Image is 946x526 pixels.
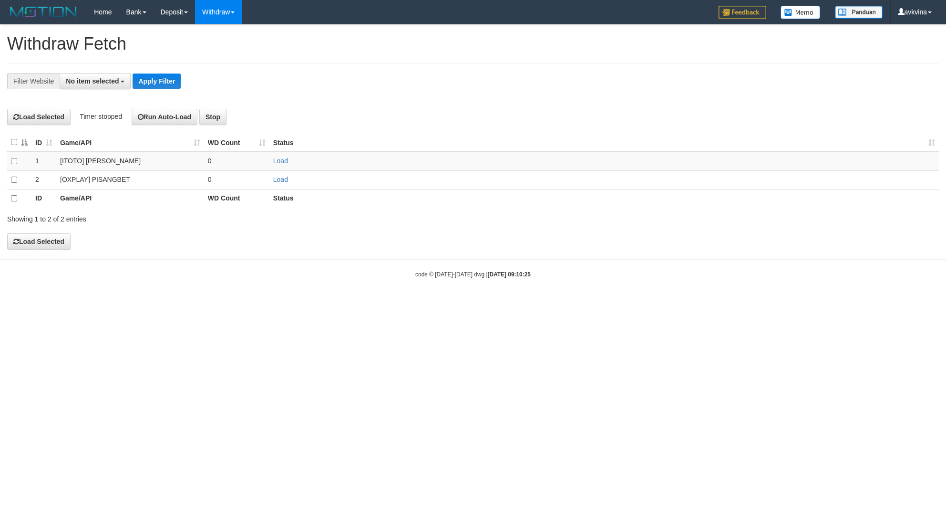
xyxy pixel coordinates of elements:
[269,189,939,208] th: Status
[31,152,56,171] td: 1
[66,77,119,85] span: No item selected
[132,109,198,125] button: Run Auto-Load
[273,176,288,183] a: Load
[7,34,939,53] h1: Withdraw Fetch
[415,271,531,278] small: code © [DATE]-[DATE] dwg |
[31,170,56,189] td: 2
[56,170,204,189] td: [OXPLAY] PISANGBET
[204,189,269,208] th: WD Count
[7,233,71,250] button: Load Selected
[56,133,204,152] th: Game/API: activate to sort column ascending
[60,73,131,89] button: No item selected
[269,133,939,152] th: Status: activate to sort column ascending
[199,109,226,125] button: Stop
[835,6,883,19] img: panduan.png
[7,73,60,89] div: Filter Website
[7,210,387,224] div: Showing 1 to 2 of 2 entries
[80,113,122,120] span: Timer stopped
[208,157,212,165] span: 0
[56,189,204,208] th: Game/API
[56,152,204,171] td: [ITOTO] [PERSON_NAME]
[7,5,80,19] img: MOTION_logo.png
[7,109,71,125] button: Load Selected
[31,189,56,208] th: ID
[208,176,212,183] span: 0
[133,74,181,89] button: Apply Filter
[488,271,531,278] strong: [DATE] 09:10:25
[273,157,288,165] a: Load
[719,6,766,19] img: Feedback.jpg
[204,133,269,152] th: WD Count: activate to sort column ascending
[781,6,821,19] img: Button%20Memo.svg
[31,133,56,152] th: ID: activate to sort column ascending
